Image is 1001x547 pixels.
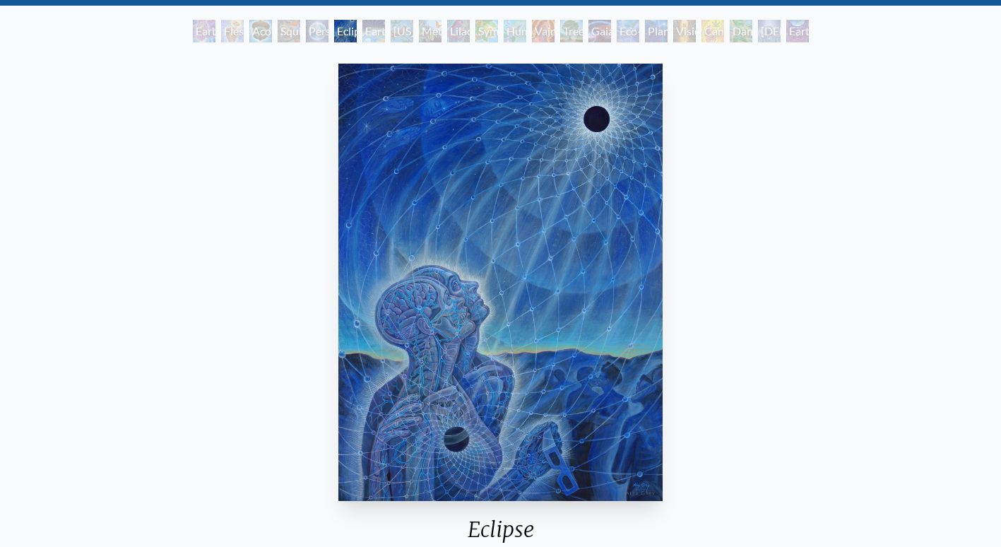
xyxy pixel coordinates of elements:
div: Gaia [588,20,611,42]
div: Metamorphosis [419,20,442,42]
div: Earth Witness [193,20,215,42]
div: Vajra Horse [532,20,555,42]
div: Planetary Prayers [645,20,668,42]
div: Squirrel [278,20,300,42]
div: Acorn Dream [249,20,272,42]
div: [DEMOGRAPHIC_DATA] in the Ocean of Awareness [758,20,781,42]
div: Cannabis Mudra [701,20,724,42]
div: Eco-Atlas [617,20,639,42]
div: Earthmind [786,20,809,42]
div: Lilacs [447,20,470,42]
div: Tree & Person [560,20,583,42]
img: Eclipse-2017-Alex-Grey-watermarked.jpg [338,64,663,501]
div: [US_STATE] Song [391,20,413,42]
div: Eclipse [334,20,357,42]
div: Vision Tree [673,20,696,42]
div: Dance of Cannabia [730,20,752,42]
div: Flesh of the Gods [221,20,244,42]
div: Humming Bird [504,20,526,42]
div: Person Planet [306,20,328,42]
div: Earth Energies [362,20,385,42]
div: Symbiosis: Gall Wasp & Oak Tree [475,20,498,42]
